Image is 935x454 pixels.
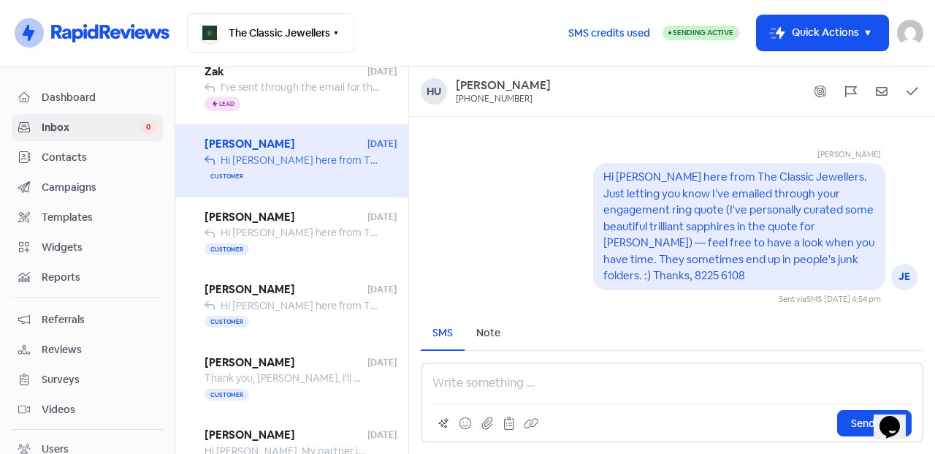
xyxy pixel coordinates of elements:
[205,64,367,80] span: Zak
[42,342,156,357] span: Reviews
[367,428,397,442] span: [DATE]
[140,120,156,135] span: 0
[568,26,650,41] span: SMS credits used
[12,306,163,333] a: Referrals
[205,316,249,328] span: Customer
[205,389,249,401] span: Customer
[456,78,551,94] a: [PERSON_NAME]
[636,148,881,164] div: [PERSON_NAME]
[42,150,156,165] span: Contacts
[12,396,163,423] a: Videos
[367,356,397,369] span: [DATE]
[840,80,862,102] button: Flag conversation
[824,293,881,306] div: [DATE] 4:54 pm
[42,90,156,105] span: Dashboard
[12,264,163,291] a: Reports
[205,136,367,153] span: [PERSON_NAME]
[12,84,163,111] a: Dashboard
[663,24,739,42] a: Sending Active
[891,264,917,290] div: JE
[42,402,156,417] span: Videos
[897,20,923,46] img: User
[421,78,447,105] div: Hu
[757,15,888,50] button: Quick Actions
[42,240,156,255] span: Widgets
[187,13,354,53] button: The Classic Jewellers
[871,80,893,102] button: Mark as unread
[219,101,234,107] span: Lead
[456,94,533,105] div: [PHONE_NUMBER]
[42,210,156,225] span: Templates
[42,312,156,328] span: Referrals
[603,170,877,282] pre: Hi [PERSON_NAME] here from The Classic Jewellers. Just letting you know I’ve emailed through your...
[205,355,367,371] span: [PERSON_NAME]
[851,416,898,431] span: Send SMS
[367,65,397,78] span: [DATE]
[367,283,397,296] span: [DATE]
[806,294,822,304] span: SMS
[205,371,587,385] span: Thank you, [PERSON_NAME], I'll pop in [DATE] around lunchtime.[PERSON_NAME]
[12,174,163,201] a: Campaigns
[12,114,163,141] a: Inbox 0
[556,24,663,39] a: SMS credits used
[367,211,397,224] span: [DATE]
[367,137,397,151] span: [DATE]
[42,180,156,195] span: Campaigns
[42,270,156,285] span: Reports
[205,243,249,255] span: Customer
[12,366,163,393] a: Surveys
[432,325,453,341] div: SMS
[476,325,500,341] div: Note
[205,281,367,298] span: [PERSON_NAME]
[42,372,156,387] span: Surveys
[205,170,249,182] span: Customer
[12,234,163,261] a: Widgets
[205,209,367,226] span: [PERSON_NAME]
[12,204,163,231] a: Templates
[779,294,824,304] span: Sent via ·
[12,336,163,363] a: Reviews
[205,427,367,444] span: [PERSON_NAME]
[673,28,733,37] span: Sending Active
[874,396,920,439] iframe: chat widget
[42,120,140,135] span: Inbox
[901,80,923,102] button: Mark as closed
[809,80,831,102] button: Show system messages
[837,410,912,436] button: Send SMS
[221,80,706,94] span: I've sent through the email for the deposit, please let me know if you have received it. - [PERSO...
[12,144,163,171] a: Contacts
